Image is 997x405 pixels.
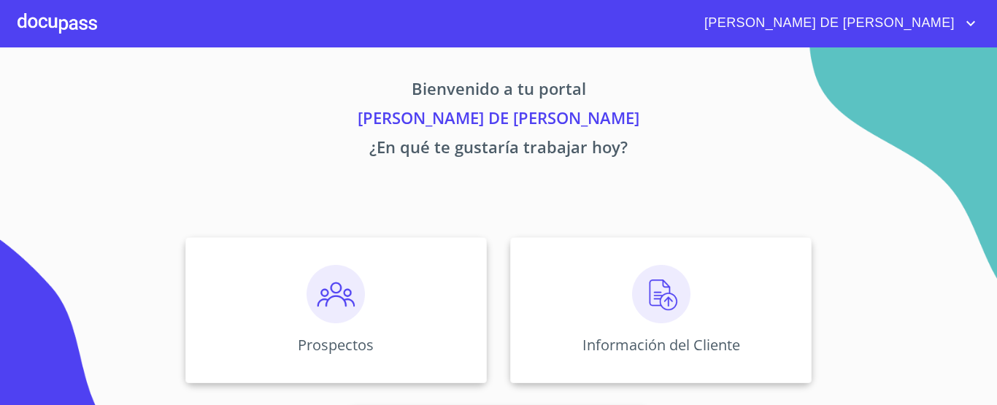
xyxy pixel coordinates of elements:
[632,265,690,323] img: carga.png
[298,335,374,355] p: Prospectos
[49,77,948,106] p: Bienvenido a tu portal
[693,12,979,35] button: account of current user
[307,265,365,323] img: prospectos.png
[49,135,948,164] p: ¿En qué te gustaría trabajar hoy?
[582,335,740,355] p: Información del Cliente
[693,12,962,35] span: [PERSON_NAME] DE [PERSON_NAME]
[49,106,948,135] p: [PERSON_NAME] DE [PERSON_NAME]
